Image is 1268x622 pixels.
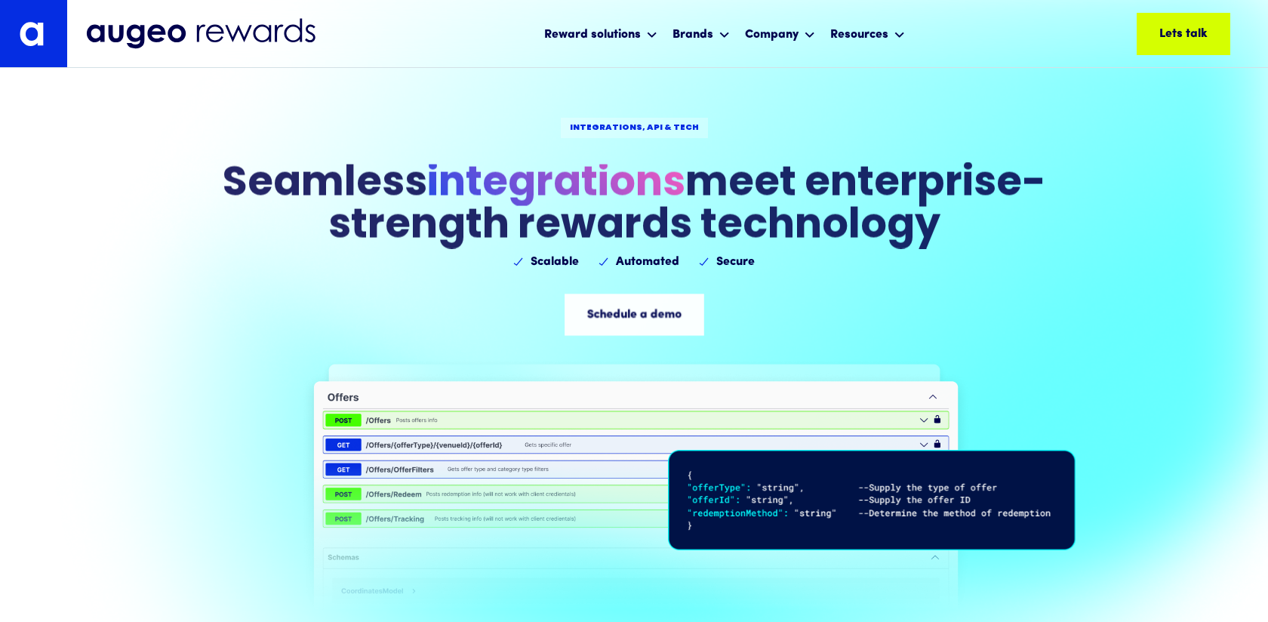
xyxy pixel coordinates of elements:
[181,165,1087,249] h1: Seamless meet enterprise-strength rewards technology
[544,26,641,44] div: Reward solutions
[826,14,909,54] div: Resources
[830,26,888,44] div: Resources
[741,14,819,54] div: Company
[616,253,679,271] div: Automated
[540,14,661,54] div: Reward solutions
[672,26,713,44] div: Brands
[669,14,734,54] div: Brands
[745,26,799,44] div: Company
[427,165,685,206] span: integrations
[531,253,579,271] div: Scalable
[86,18,315,50] img: Augeo Rewards business unit full logo in midnight blue.
[716,253,755,271] div: Secure
[1137,13,1230,55] a: Lets talk
[570,122,699,134] div: Integrations, API & tech
[565,294,704,335] a: Schedule a demo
